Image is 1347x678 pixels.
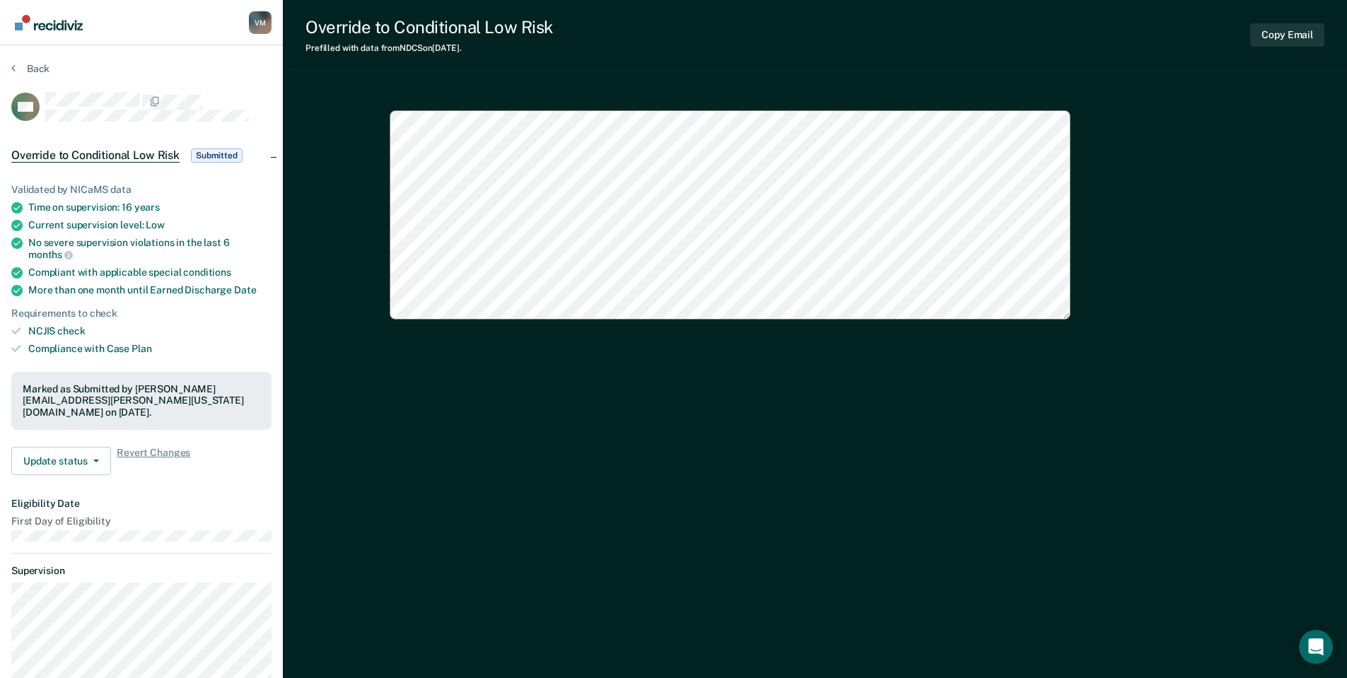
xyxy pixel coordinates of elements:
[15,15,83,30] img: Recidiviz
[234,284,256,296] span: Date
[28,237,272,261] div: No severe supervision violations in the last 6
[11,515,272,527] dt: First Day of Eligibility
[132,343,151,354] span: Plan
[28,343,272,355] div: Compliance with Case
[1250,23,1324,47] button: Copy Email
[57,325,85,337] span: check
[28,325,272,337] div: NCJIS
[28,219,272,231] div: Current supervision level:
[28,249,73,260] span: months
[11,62,49,75] button: Back
[11,498,272,510] dt: Eligibility Date
[1299,630,1333,664] div: Open Intercom Messenger
[305,17,553,37] div: Override to Conditional Low Risk
[183,267,231,278] span: conditions
[11,447,111,475] button: Update status
[23,383,260,419] div: Marked as Submitted by [PERSON_NAME][EMAIL_ADDRESS][PERSON_NAME][US_STATE][DOMAIN_NAME] on [DATE].
[117,447,190,475] span: Revert Changes
[191,148,243,163] span: Submitted
[134,201,160,213] span: years
[28,201,272,214] div: Time on supervision: 16
[11,148,180,163] span: Override to Conditional Low Risk
[11,565,272,577] dt: Supervision
[305,43,553,53] div: Prefilled with data from NDCS on [DATE] .
[28,267,272,279] div: Compliant with applicable special
[11,184,272,196] div: Validated by NICaMS data
[249,11,272,34] div: V M
[249,11,272,34] button: Profile dropdown button
[11,308,272,320] div: Requirements to check
[28,284,272,296] div: More than one month until Earned Discharge
[146,219,165,230] span: Low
